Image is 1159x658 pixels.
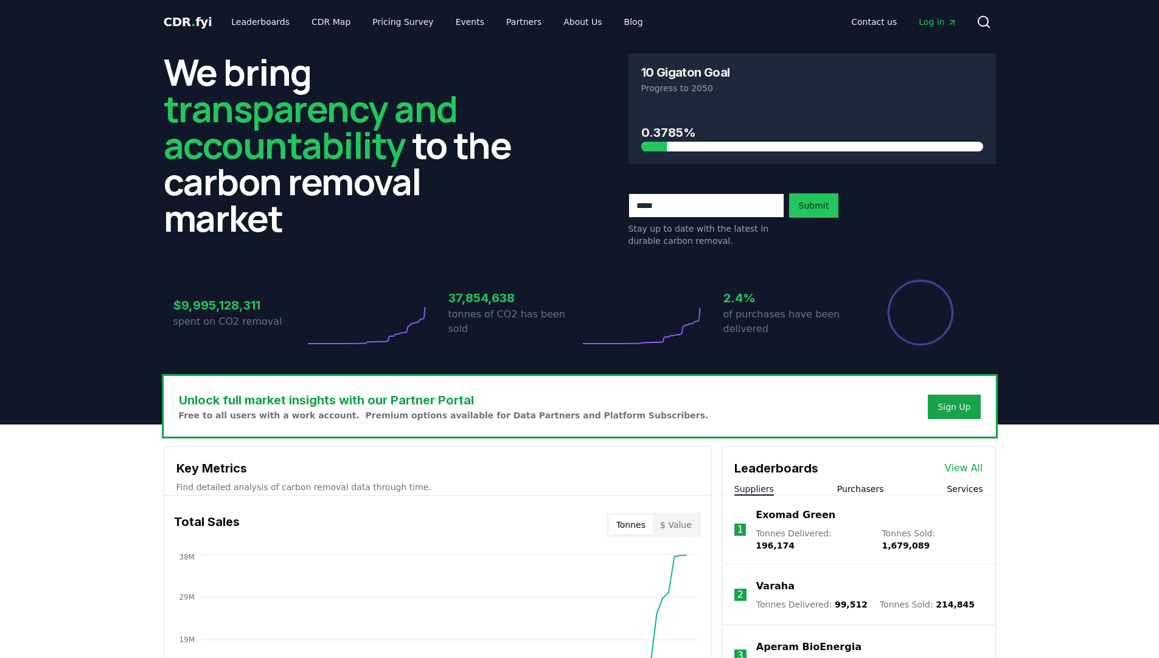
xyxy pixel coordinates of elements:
tspan: 38M [179,553,195,561]
a: Aperam BioEnergia [756,640,861,654]
a: Events [446,11,494,33]
button: Services [947,483,983,495]
a: Sign Up [938,401,970,413]
span: 1,679,089 [882,541,930,550]
h3: 10 Gigaton Goal [641,66,730,78]
h3: Leaderboards [734,459,818,477]
h2: We bring to the carbon removal market [164,54,531,236]
h3: Key Metrics [176,459,699,477]
p: Progress to 2050 [641,82,983,94]
tspan: 19M [179,635,195,644]
button: Tonnes [609,515,653,535]
h3: 2.4% [723,289,855,307]
a: CDR Map [302,11,360,33]
p: Tonnes Delivered : [756,598,868,611]
h3: Unlock full market insights with our Partner Portal [179,391,709,409]
a: About Us [554,11,611,33]
p: of purchases have been delivered [723,307,855,336]
nav: Main [841,11,966,33]
button: Purchasers [837,483,884,495]
p: 2 [737,587,743,602]
h3: $9,995,128,311 [173,296,305,314]
a: Blog [614,11,653,33]
button: $ Value [653,515,699,535]
a: Contact us [841,11,907,33]
span: Log in [919,16,956,28]
span: CDR fyi [164,15,212,29]
p: spent on CO2 removal [173,314,305,329]
a: Leaderboards [221,11,299,33]
a: CDR.fyi [164,13,212,30]
a: View All [945,461,983,476]
h3: Total Sales [174,513,240,537]
a: Pricing Survey [363,11,443,33]
h3: 37,854,638 [448,289,580,307]
nav: Main [221,11,652,33]
p: Tonnes Sold : [880,598,975,611]
p: 1 [737,522,743,537]
p: Stay up to date with the latest in durable carbon removal. [628,223,784,247]
span: 214,845 [936,600,975,609]
span: . [191,15,195,29]
span: transparency and accountability [164,83,458,170]
tspan: 29M [179,593,195,601]
button: Submit [789,193,839,218]
span: 196,174 [756,541,795,550]
button: Sign Up [928,395,980,419]
a: Exomad Green [756,508,835,522]
a: Varaha [756,579,795,594]
button: Suppliers [734,483,774,495]
p: tonnes of CO2 has been sold [448,307,580,336]
p: Tonnes Sold : [882,527,983,552]
p: Free to all users with a work account. Premium options available for Data Partners and Platform S... [179,409,709,421]
h3: 0.3785% [641,123,983,142]
a: Log in [909,11,966,33]
p: Find detailed analysis of carbon removal data through time. [176,481,699,493]
a: Partners [496,11,551,33]
p: Tonnes Delivered : [756,527,869,552]
span: 99,512 [835,600,868,609]
div: Percentage of sales delivered [886,279,955,347]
